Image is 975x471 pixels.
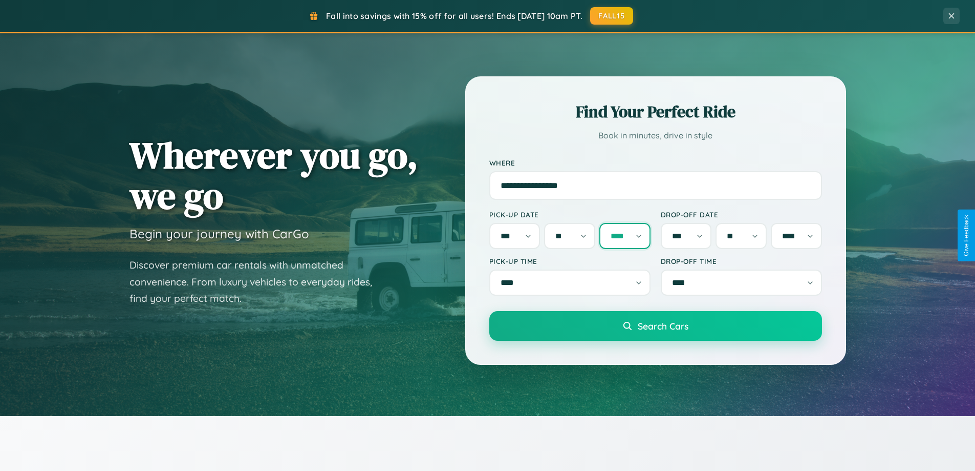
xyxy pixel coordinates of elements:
label: Pick-up Date [489,210,651,219]
p: Book in minutes, drive in style [489,128,822,143]
span: Search Cars [638,320,688,332]
button: Search Cars [489,311,822,341]
label: Drop-off Time [661,257,822,265]
h3: Begin your journey with CarGo [129,226,309,241]
span: Fall into savings with 15% off for all users! Ends [DATE] 10am PT. [326,11,582,21]
div: Give Feedback [963,215,970,256]
label: Drop-off Date [661,210,822,219]
h1: Wherever you go, we go [129,135,418,216]
h2: Find Your Perfect Ride [489,100,822,123]
p: Discover premium car rentals with unmatched convenience. From luxury vehicles to everyday rides, ... [129,257,385,307]
label: Where [489,158,822,167]
label: Pick-up Time [489,257,651,265]
button: FALL15 [590,7,633,25]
